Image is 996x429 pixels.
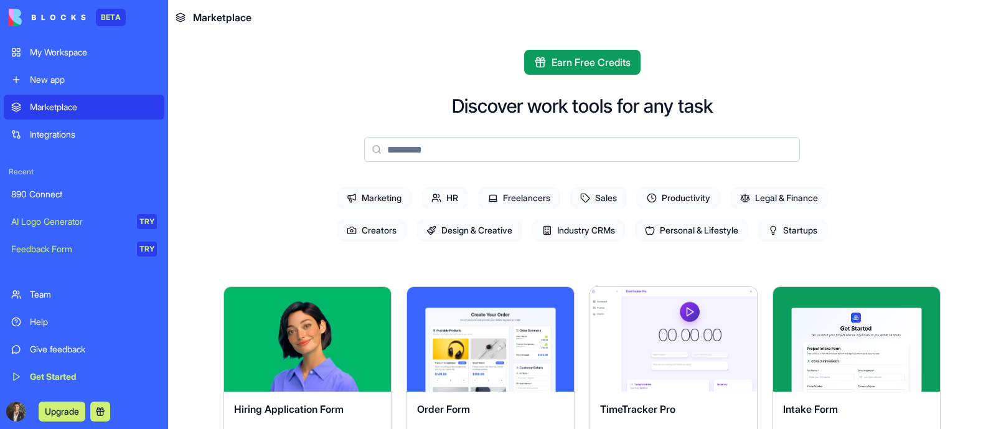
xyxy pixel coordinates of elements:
[635,219,748,242] span: Personal & Lifestyle
[532,219,625,242] span: Industry CRMs
[234,403,344,415] span: Hiring Application Form
[11,188,157,200] div: 890 Connect
[4,237,164,262] a: Feedback FormTRY
[600,403,675,415] span: TimeTracker Pro
[478,187,560,209] span: Freelancers
[137,214,157,229] div: TRY
[30,343,157,356] div: Give feedback
[758,219,827,242] span: Startups
[11,243,128,255] div: Feedback Form
[4,337,164,362] a: Give feedback
[11,215,128,228] div: AI Logo Generator
[4,95,164,120] a: Marketplace
[4,282,164,307] a: Team
[637,187,720,209] span: Productivity
[4,167,164,177] span: Recent
[30,370,157,383] div: Get Started
[137,242,157,257] div: TRY
[4,364,164,389] a: Get Started
[9,9,126,26] a: BETA
[337,187,411,209] span: Marketing
[337,219,406,242] span: Creators
[4,209,164,234] a: AI Logo GeneratorTRY
[30,101,157,113] div: Marketplace
[4,309,164,334] a: Help
[39,402,85,422] button: Upgrade
[30,128,157,141] div: Integrations
[570,187,627,209] span: Sales
[96,9,126,26] div: BETA
[452,95,713,117] h2: Discover work tools for any task
[524,50,641,75] button: Earn Free Credits
[39,405,85,417] a: Upgrade
[4,182,164,207] a: 890 Connect
[730,187,828,209] span: Legal & Finance
[193,10,251,25] span: Marketplace
[30,46,157,59] div: My Workspace
[783,403,838,415] span: Intake Form
[552,55,631,70] span: Earn Free Credits
[4,40,164,65] a: My Workspace
[6,402,26,422] img: ACg8ocJVQLntGIJvOu_x1g6PeykmXe9hrnGa0EeFFgjWaxEmuLEMy2mW=s96-c
[4,122,164,147] a: Integrations
[30,316,157,328] div: Help
[417,403,470,415] span: Order Form
[421,187,468,209] span: HR
[9,9,86,26] img: logo
[416,219,522,242] span: Design & Creative
[4,67,164,92] a: New app
[30,288,157,301] div: Team
[30,73,157,86] div: New app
